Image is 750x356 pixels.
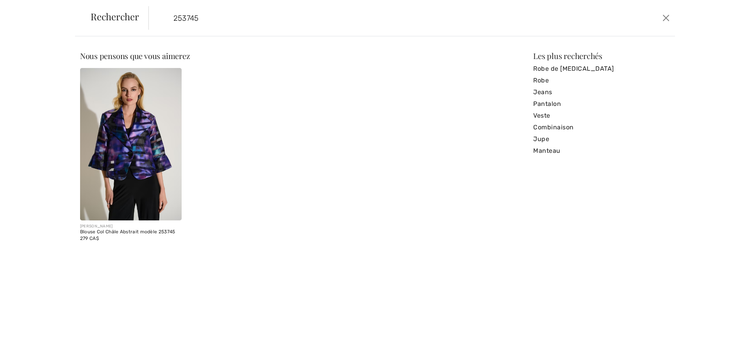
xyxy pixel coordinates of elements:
[533,63,670,75] a: Robe de [MEDICAL_DATA]
[660,12,672,24] button: Ferme
[533,75,670,86] a: Robe
[533,52,670,60] div: Les plus recherchés
[168,6,537,30] input: TAPER POUR RECHERCHER
[80,229,182,235] div: Blouse Col Châle Abstrait modèle 253745
[533,145,670,157] a: Manteau
[80,50,190,61] span: Nous pensons que vous aimerez
[533,133,670,145] a: Jupe
[533,86,670,98] a: Jeans
[80,68,182,220] a: Blouse Col Châle Abstrait modèle 253745. Black/Multi
[533,98,670,110] a: Pantalon
[80,224,182,229] div: [PERSON_NAME]
[80,236,99,241] span: 279 CA$
[91,12,139,21] span: Rechercher
[533,122,670,133] a: Combinaison
[533,110,670,122] a: Veste
[18,5,33,13] span: Aide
